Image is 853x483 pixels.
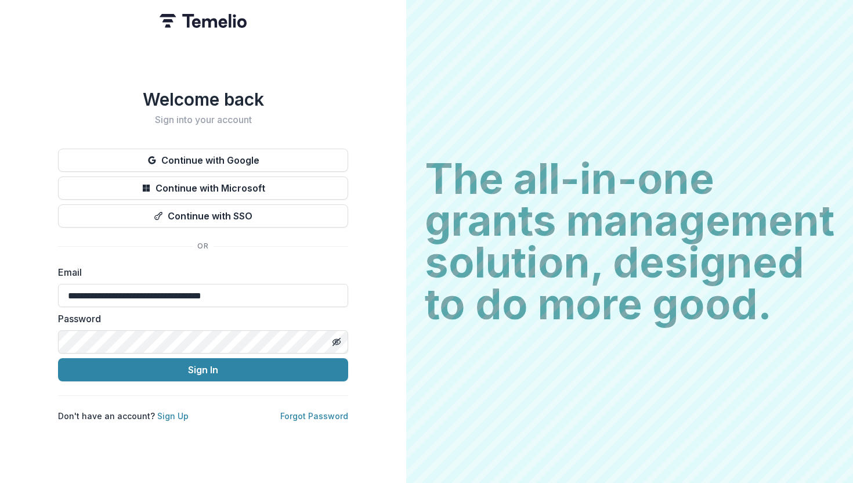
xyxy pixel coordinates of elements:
[58,204,348,228] button: Continue with SSO
[58,114,348,125] h2: Sign into your account
[58,312,341,326] label: Password
[58,265,341,279] label: Email
[58,176,348,200] button: Continue with Microsoft
[58,89,348,110] h1: Welcome back
[160,14,247,28] img: Temelio
[58,410,189,422] p: Don't have an account?
[280,411,348,421] a: Forgot Password
[157,411,189,421] a: Sign Up
[58,149,348,172] button: Continue with Google
[327,333,346,351] button: Toggle password visibility
[58,358,348,381] button: Sign In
